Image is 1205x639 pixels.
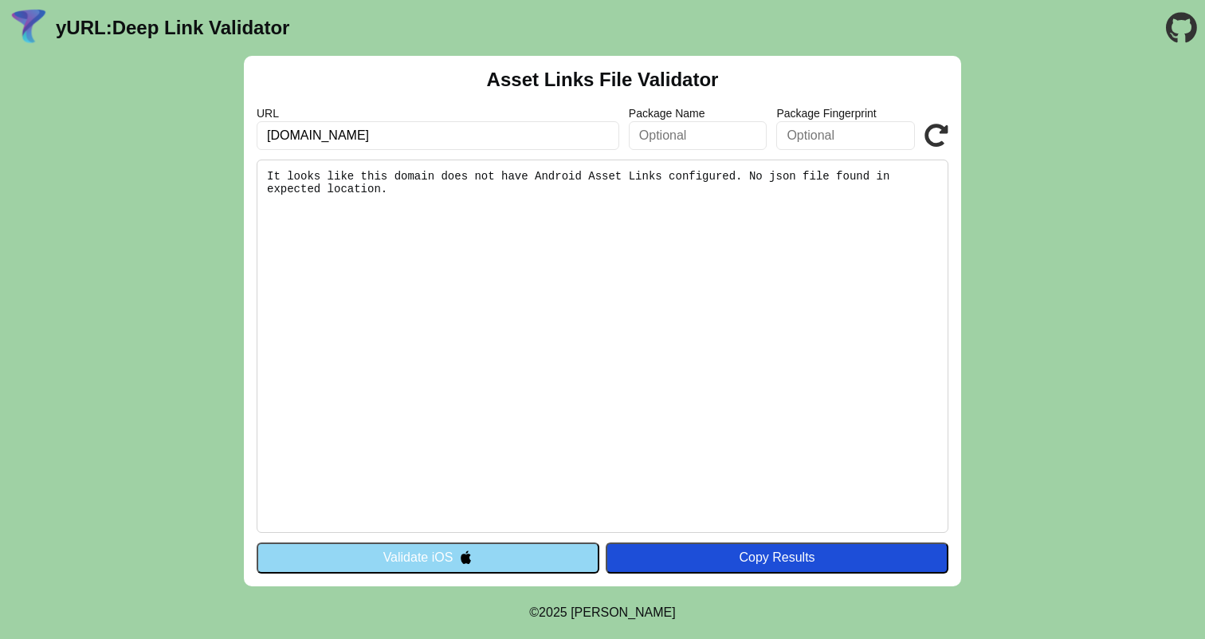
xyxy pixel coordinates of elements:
[257,160,948,533] pre: It looks like this domain does not have Android Asset Links configured. No json file found in exp...
[529,586,675,639] footer: ©
[776,107,915,120] label: Package Fingerprint
[257,542,599,573] button: Validate iOS
[459,550,473,564] img: appleIcon.svg
[571,605,676,619] a: Michael Ibragimchayev's Personal Site
[56,17,289,39] a: yURL:Deep Link Validator
[629,107,767,120] label: Package Name
[629,121,767,150] input: Optional
[776,121,915,150] input: Optional
[487,69,719,91] h2: Asset Links File Validator
[8,7,49,49] img: yURL Logo
[257,107,619,120] label: URL
[539,605,567,619] span: 2025
[614,550,940,565] div: Copy Results
[257,121,619,150] input: Required
[606,542,948,573] button: Copy Results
